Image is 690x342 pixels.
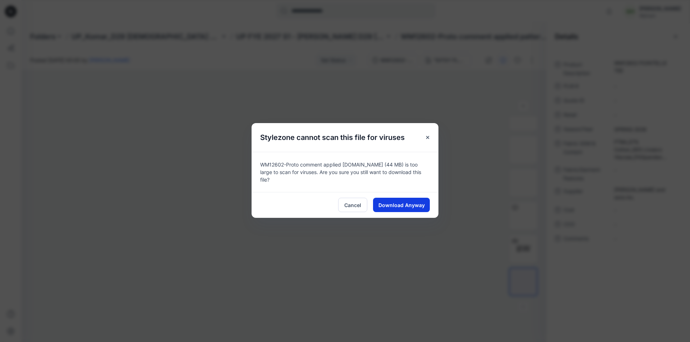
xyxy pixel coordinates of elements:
button: Cancel [338,198,367,212]
h5: Stylezone cannot scan this file for viruses [252,123,413,152]
button: Close [421,131,434,144]
div: WM12602-Proto comment applied [DOMAIN_NAME] (44 MB) is too large to scan for viruses. Are you sur... [252,152,438,192]
button: Download Anyway [373,198,430,212]
span: Cancel [344,201,361,209]
span: Download Anyway [378,201,425,209]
